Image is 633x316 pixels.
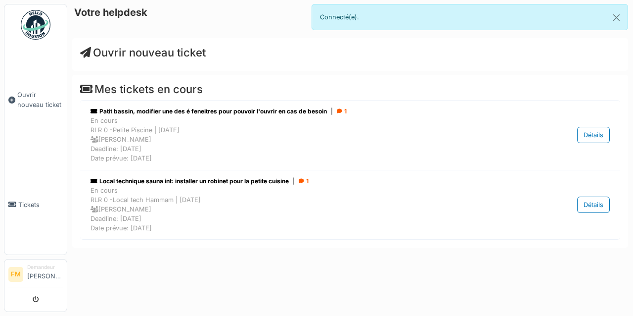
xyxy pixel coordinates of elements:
div: 1 [337,107,347,116]
li: FM [8,267,23,282]
a: FM Demandeur[PERSON_NAME] [8,263,63,287]
div: Détails [577,197,610,213]
img: Badge_color-CXgf-gQk.svg [21,10,50,40]
button: Close [605,4,628,31]
a: Tickets [4,155,67,255]
div: Patit bassin, modifier une des é feneitres pour pouvoir l'ouvrir en cas de besoin [90,107,520,116]
span: | [293,177,295,186]
span: | [331,107,333,116]
div: Demandeur [27,263,63,271]
div: En cours RLR 0 -Local tech Hammam | [DATE] [PERSON_NAME] Deadline: [DATE] Date prévue: [DATE] [90,186,520,233]
a: Local technique sauna int: installer un robinet pour la petite cuisine| 1 En coursRLR 0 -Local te... [88,174,612,236]
h6: Votre helpdesk [74,6,147,18]
li: [PERSON_NAME] [27,263,63,285]
h4: Mes tickets en cours [80,83,620,96]
div: Détails [577,127,610,143]
a: Patit bassin, modifier une des é feneitres pour pouvoir l'ouvrir en cas de besoin| 1 En coursRLR ... [88,105,612,166]
div: En cours RLR 0 -Petite Piscine | [DATE] [PERSON_NAME] Deadline: [DATE] Date prévue: [DATE] [90,116,520,163]
div: 1 [299,177,309,186]
div: Connecté(e). [312,4,628,30]
a: Ouvrir nouveau ticket [4,45,67,155]
span: Ouvrir nouveau ticket [17,90,63,109]
a: Ouvrir nouveau ticket [80,46,206,59]
div: Local technique sauna int: installer un robinet pour la petite cuisine [90,177,520,186]
span: Tickets [18,200,63,210]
